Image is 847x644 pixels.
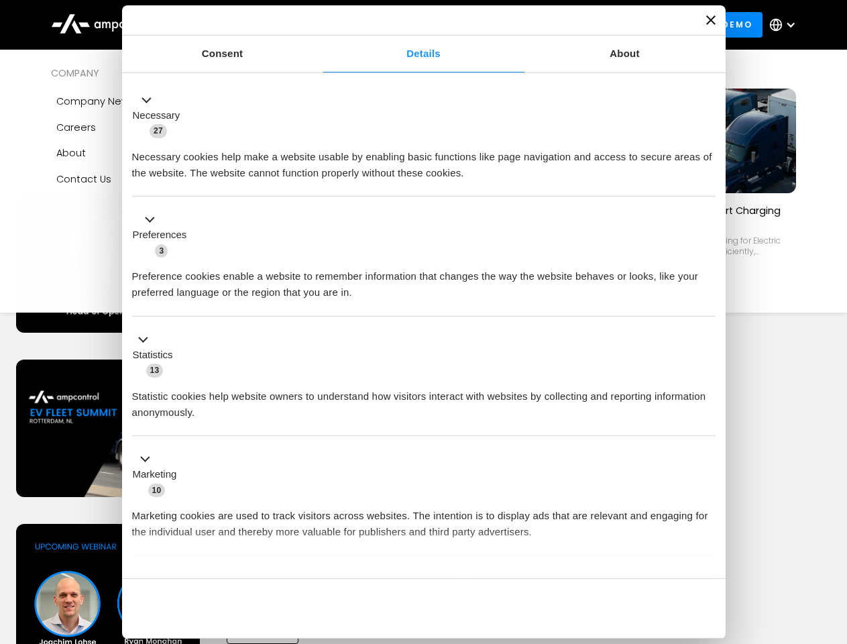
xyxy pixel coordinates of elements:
a: About [524,36,726,72]
span: 3 [155,244,168,258]
a: Careers [51,115,217,140]
div: Necessary cookies help make a website usable by enabling basic functions like page navigation and... [132,139,716,181]
div: Statistic cookies help website owners to understand how visitors interact with websites by collec... [132,378,716,421]
button: Okay [522,589,715,628]
a: Contact Us [51,166,217,192]
a: Company news [51,89,217,114]
a: Details [323,36,524,72]
button: Close banner [706,15,716,25]
span: 13 [146,364,164,377]
a: About [51,140,217,166]
button: Preferences (3) [132,212,195,259]
div: Company news [56,94,135,109]
div: Marketing cookies are used to track visitors across websites. The intention is to display ads tha... [132,498,716,540]
span: 10 [148,484,166,497]
button: Necessary (27) [132,92,188,139]
label: Necessary [133,108,180,123]
button: Marketing (10) [132,451,185,498]
span: 2 [221,573,234,586]
div: About [56,146,86,160]
button: Statistics (13) [132,331,181,378]
div: COMPANY [51,66,217,80]
label: Preferences [133,227,187,243]
label: Statistics [133,347,173,363]
div: Careers [56,120,96,135]
span: 27 [150,124,167,138]
button: Unclassified (2) [132,571,242,588]
label: Marketing [133,467,177,482]
div: Contact Us [56,172,111,186]
div: Preference cookies enable a website to remember information that changes the way the website beha... [132,258,716,301]
a: Consent [122,36,323,72]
